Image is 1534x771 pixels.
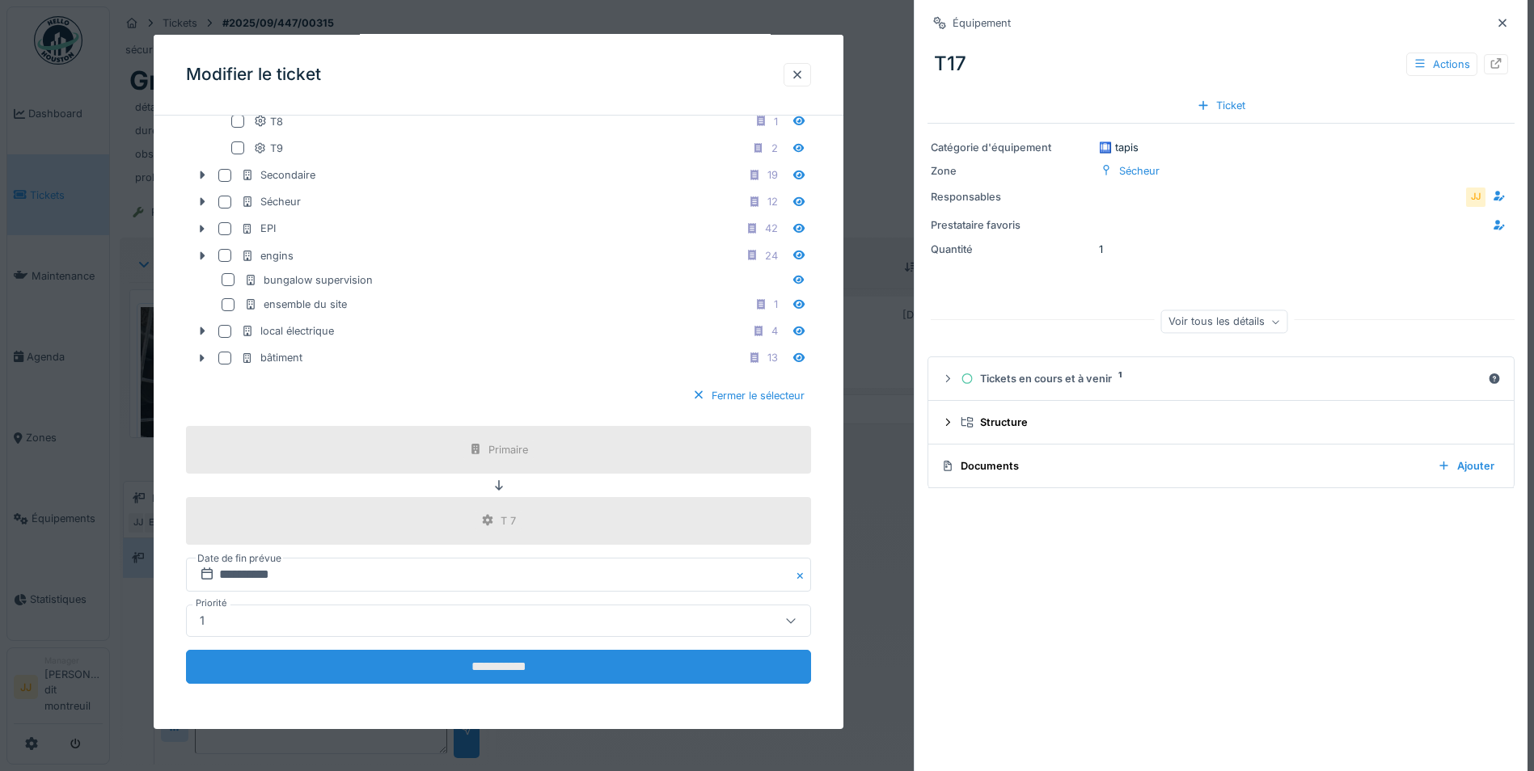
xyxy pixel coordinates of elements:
div: 1 [774,297,778,312]
div: T9 [254,141,283,156]
div: JJ [1464,186,1487,209]
div: 42 [765,221,778,236]
div: T8 [254,114,283,129]
summary: Structure [935,407,1507,437]
div: Ajouter [1431,455,1501,477]
div: Documents [941,458,1425,474]
div: Zone [931,163,1092,179]
div: 2 [771,141,778,156]
div: Actions [1406,53,1477,76]
div: engins [241,247,294,263]
label: Priorité [192,596,230,610]
div: bungalow supervision [244,272,373,288]
div: 1 [193,612,211,630]
div: bâtiment [241,350,302,365]
div: Quantité [931,242,1092,257]
h3: Modifier le ticket [186,65,321,85]
div: Prestataire favoris [931,217,1056,233]
div: Ticket [1190,95,1252,116]
summary: Tickets en cours et à venir1 [935,364,1507,394]
div: Responsables [931,189,1056,204]
div: Catégorie d'équipement [931,140,1092,155]
div: Structure [961,415,1494,430]
div: Sécheur [1119,163,1160,179]
div: 4 [771,323,778,339]
div: 1 [931,242,1511,257]
div: 19 [767,167,778,183]
div: Sécheur [241,194,301,209]
div: Équipement [953,15,1011,31]
div: Primaire [488,442,528,457]
div: local électrique [241,323,334,339]
div: Tickets en cours et à venir [961,371,1481,386]
div: Secondaire [241,167,315,183]
div: 24 [765,247,778,263]
div: ensemble du site [244,297,347,312]
div: T17 [928,43,1515,85]
div: 13 [767,350,778,365]
button: Close [793,558,811,592]
div: 1 [774,114,778,129]
div: Fermer le sélecteur [686,384,811,406]
div: 12 [767,194,778,209]
div: EPI [241,221,276,236]
div: 🛄 tapis [931,140,1511,155]
label: Date de fin prévue [196,550,283,567]
div: T 7 [501,513,516,529]
div: Voir tous les détails [1161,310,1288,334]
summary: DocumentsAjouter [935,451,1507,481]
